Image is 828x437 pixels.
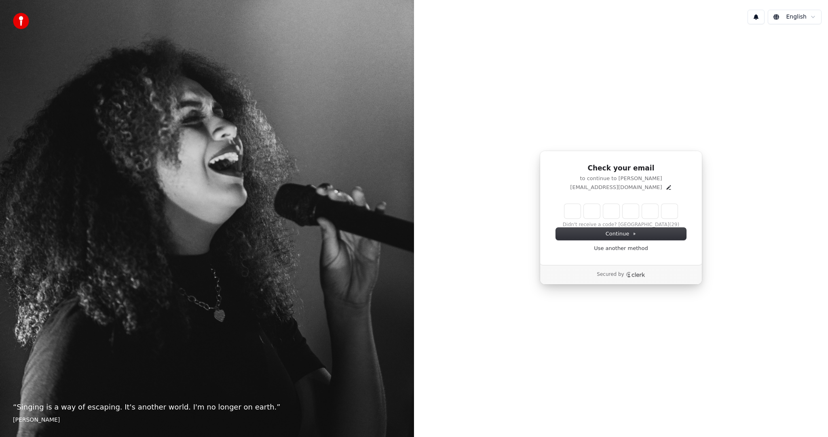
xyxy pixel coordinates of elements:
[13,416,401,424] footer: [PERSON_NAME]
[606,230,636,237] span: Continue
[13,13,29,29] img: youka
[570,184,662,191] p: [EMAIL_ADDRESS][DOMAIN_NAME]
[564,204,678,218] input: Enter verification code
[597,271,624,278] p: Secured by
[13,401,401,413] p: “ Singing is a way of escaping. It's another world. I'm no longer on earth. ”
[556,228,686,240] button: Continue
[556,164,686,173] h1: Check your email
[556,175,686,182] p: to continue to [PERSON_NAME]
[665,184,672,191] button: Edit
[594,245,648,252] a: Use another method
[626,272,645,277] a: Clerk logo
